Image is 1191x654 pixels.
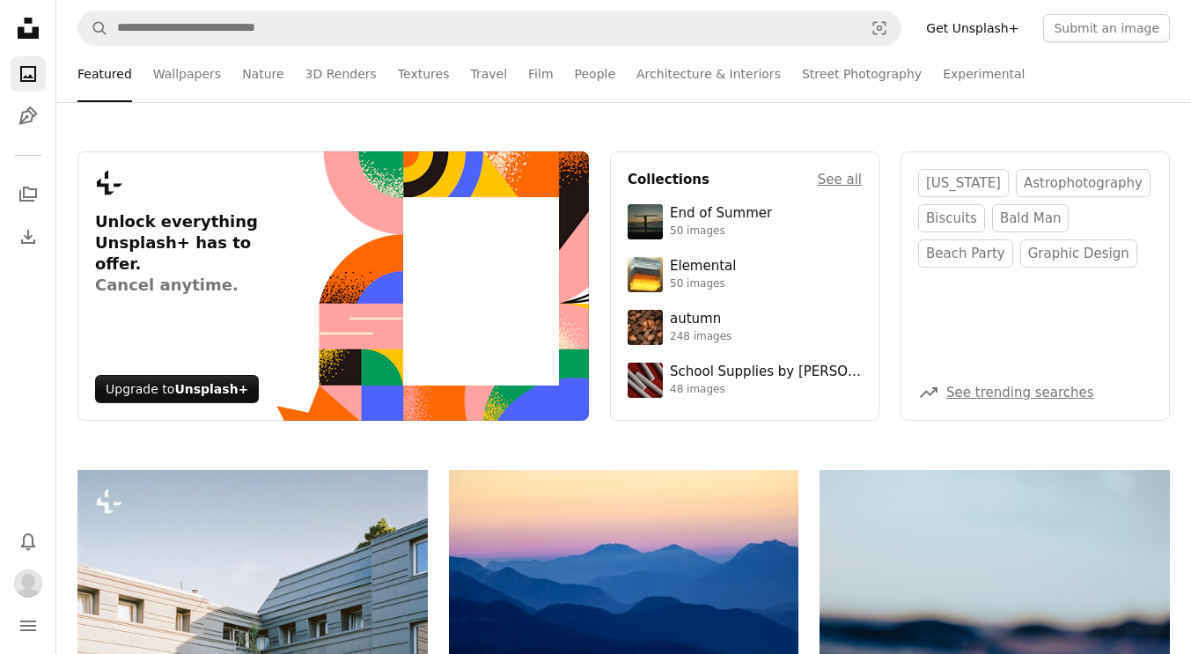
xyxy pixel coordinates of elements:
[470,46,507,102] a: Travel
[918,169,1009,197] a: [US_STATE]
[449,571,799,587] a: Layered blue mountains under a pastel sky
[1016,169,1151,197] a: astrophotography
[628,363,862,398] a: School Supplies by [PERSON_NAME]48 images
[628,257,862,292] a: Elemental50 images
[670,364,862,381] div: School Supplies by [PERSON_NAME]
[1043,14,1170,42] button: Submit an image
[670,277,736,291] div: 50 images
[915,14,1029,42] a: Get Unsplash+
[11,177,46,212] a: Collections
[628,204,862,239] a: End of Summer50 images
[918,204,985,232] a: biscuits
[670,311,732,328] div: autumn
[305,46,377,102] a: 3D Renders
[670,224,772,239] div: 50 images
[528,46,553,102] a: Film
[398,46,450,102] a: Textures
[11,99,46,134] a: Illustrations
[11,219,46,254] a: Download History
[946,385,1094,400] a: See trending searches
[636,46,781,102] a: Architecture & Interiors
[77,151,589,421] a: Unlock everything Unsplash+ has to offer.Cancel anytime.Upgrade toUnsplash+
[628,204,663,239] img: premium_photo-1754398386796-ea3dec2a6302
[11,566,46,601] button: Profile
[628,310,862,345] a: autumn248 images
[628,257,663,292] img: premium_photo-1751985761161-8a269d884c29
[858,11,901,45] button: Visual search
[95,275,276,296] span: Cancel anytime.
[78,11,108,45] button: Search Unsplash
[802,46,922,102] a: Street Photography
[11,524,46,559] button: Notifications
[153,46,221,102] a: Wallpapers
[628,310,663,345] img: photo-1637983927634-619de4ccecac
[818,169,862,190] a: See all
[14,569,42,598] img: Avatar of user Steen Helmer
[11,608,46,643] button: Menu
[77,11,901,46] form: Find visuals sitewide
[670,383,862,397] div: 48 images
[95,211,276,296] h3: Unlock everything Unsplash+ has to offer.
[11,11,46,49] a: Home — Unsplash
[628,169,709,190] h4: Collections
[670,258,736,276] div: Elemental
[11,56,46,92] a: Photos
[1020,239,1137,268] a: graphic design
[95,375,259,403] div: Upgrade to
[670,330,732,344] div: 248 images
[174,382,248,396] strong: Unsplash+
[670,205,772,223] div: End of Summer
[943,46,1025,102] a: Experimental
[575,46,616,102] a: People
[918,239,1013,268] a: beach party
[628,363,663,398] img: premium_photo-1715107534993-67196b65cde7
[242,46,283,102] a: Nature
[992,204,1070,232] a: bald man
